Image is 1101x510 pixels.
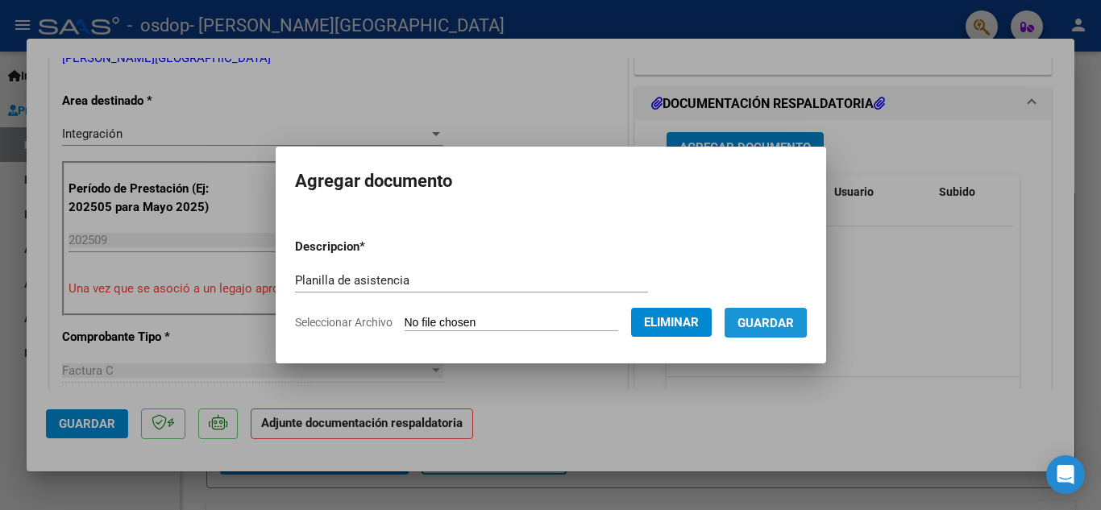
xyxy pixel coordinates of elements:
[295,166,807,197] h2: Agregar documento
[631,308,712,337] button: Eliminar
[295,238,449,256] p: Descripcion
[725,308,807,338] button: Guardar
[295,316,393,329] span: Seleccionar Archivo
[1046,455,1085,494] div: Open Intercom Messenger
[737,316,794,330] span: Guardar
[644,315,699,330] span: Eliminar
